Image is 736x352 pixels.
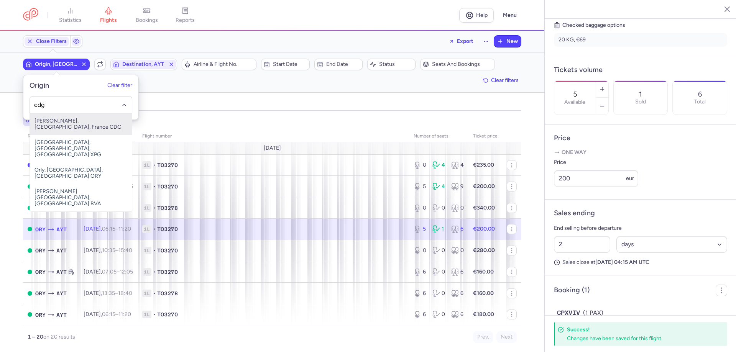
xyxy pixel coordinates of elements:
[122,61,165,67] span: Destination, AYT
[414,290,426,297] div: 6
[102,226,115,232] time: 06:15
[35,268,46,276] span: ORY
[554,158,638,167] label: Price
[451,161,464,169] div: 4
[34,101,128,109] input: -searchbox
[326,61,360,67] span: End date
[432,183,445,190] div: 4
[102,269,117,275] time: 07:05
[473,226,495,232] strong: €200.00
[142,161,151,169] span: 1L
[84,269,133,275] span: [DATE],
[432,161,445,169] div: 4
[56,311,67,319] span: AYT
[102,311,115,318] time: 06:15
[414,311,426,318] div: 6
[84,247,132,254] span: [DATE],
[473,311,494,318] strong: €180.00
[451,183,464,190] div: 9
[142,225,151,233] span: 1L
[473,290,494,296] strong: €160.00
[473,162,494,168] strong: €235.00
[102,269,133,275] span: –
[639,90,642,98] p: 1
[84,290,132,296] span: [DATE],
[153,183,156,190] span: •
[194,61,254,67] span: Airline & Flight No.
[414,183,426,190] div: 5
[157,290,178,297] span: TO3278
[554,209,595,218] h4: Sales ending
[176,17,195,24] span: reports
[128,7,166,24] a: bookings
[35,246,46,255] span: ORY
[102,226,131,232] span: –
[554,134,727,142] h4: Price
[28,334,43,340] strong: 1 – 20
[102,247,132,254] span: –
[473,205,495,211] strong: €340.00
[414,161,426,169] div: 0
[567,335,710,342] div: Changes have been saved for this flight.
[473,269,494,275] strong: €160.00
[432,290,445,297] div: 0
[59,17,82,24] span: statistics
[595,259,649,265] strong: [DATE] 04:15 AM UTC
[23,131,79,142] th: route
[379,61,413,67] span: Status
[314,59,363,70] button: End date
[557,308,724,326] button: CPXVIV(1 PAX)€245.00[PERSON_NAME]
[554,149,727,156] p: One way
[264,145,281,151] span: [DATE]
[457,38,473,44] span: Export
[444,35,478,47] button: Export
[554,259,727,266] p: Sales close at
[554,21,727,30] h5: Checked baggage options
[451,311,464,318] div: 6
[414,247,426,254] div: 0
[494,36,521,47] button: New
[102,290,132,296] span: –
[35,289,46,298] span: ORY
[153,268,156,276] span: •
[23,36,70,47] button: Close Filters
[432,311,445,318] div: 0
[157,225,178,233] span: TO3270
[30,113,132,135] span: [PERSON_NAME], [GEOGRAPHIC_DATA], France CDG
[153,204,156,212] span: •
[451,225,464,233] div: 6
[554,286,590,295] h4: Booking (1)
[432,268,445,276] div: 0
[100,17,117,24] span: flights
[30,135,132,162] span: [GEOGRAPHIC_DATA], [GEOGRAPHIC_DATA], [GEOGRAPHIC_DATA] XPG
[157,247,178,254] span: TO3270
[694,99,706,105] p: Total
[30,184,132,211] span: [PERSON_NAME][GEOGRAPHIC_DATA], [GEOGRAPHIC_DATA] BVA
[451,204,464,212] div: 0
[473,183,495,190] strong: €200.00
[35,61,78,67] span: Origin, [GEOGRAPHIC_DATA]
[157,268,178,276] span: TO3270
[554,170,638,187] input: ---
[476,12,488,18] span: Help
[420,59,495,70] button: Seats and bookings
[157,161,178,169] span: TO3270
[56,289,67,298] span: AYT
[414,268,426,276] div: 6
[157,204,178,212] span: TO3278
[367,59,416,70] button: Status
[142,183,151,190] span: 1L
[153,311,156,318] span: •
[414,204,426,212] div: 0
[468,131,502,142] th: Ticket price
[157,183,178,190] span: TO3270
[480,75,521,86] button: Clear filters
[473,331,493,343] button: Prev.
[142,204,151,212] span: 1L
[473,247,495,254] strong: €280.00
[557,308,724,318] div: (1 PAX)
[118,290,132,296] time: 18:40
[142,268,151,276] span: 1L
[136,17,158,24] span: bookings
[118,311,131,318] time: 11:20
